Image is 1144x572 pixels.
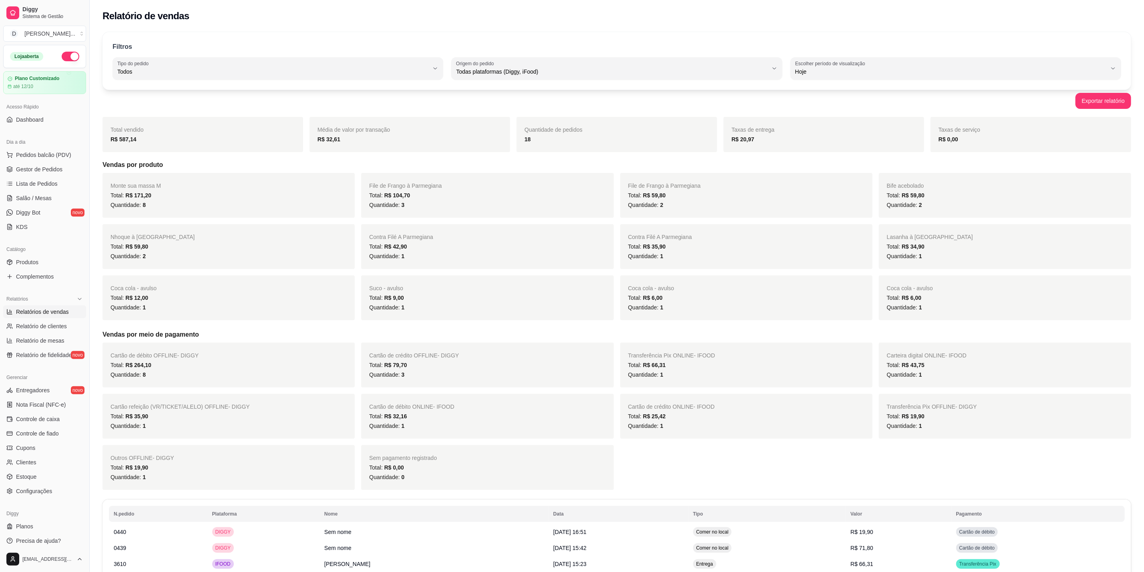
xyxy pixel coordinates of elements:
[111,352,199,359] span: Cartão de débito OFFLINE - DIGGY
[214,529,233,535] span: DIGGY
[401,474,404,480] span: 0
[111,285,157,291] span: Coca cola - avulso
[553,545,587,551] span: [DATE] 15:42
[16,209,40,217] span: Diggy Bot
[369,253,404,259] span: Quantidade:
[111,371,146,378] span: Quantidade:
[16,223,28,231] span: KDS
[16,308,69,316] span: Relatórios de vendas
[10,30,18,38] span: D
[111,202,146,208] span: Quantidade:
[103,330,1131,339] h5: Vendas por meio de pagamento
[384,413,407,419] span: R$ 32,16
[125,192,151,199] span: R$ 171,20
[887,413,925,419] span: Total:
[887,304,922,311] span: Quantidade:
[3,485,86,498] a: Configurações
[3,177,86,190] a: Lista de Pedidos
[3,442,86,454] a: Cupons
[919,304,922,311] span: 1
[111,183,161,189] span: Monte sua massa M
[16,258,38,266] span: Produtos
[320,556,549,572] td: [PERSON_NAME]
[1076,93,1131,109] button: Exportar relatório
[3,206,86,219] a: Diggy Botnovo
[111,234,195,240] span: Nhoque à [GEOGRAPHIC_DATA]
[111,403,250,410] span: Cartão refeição (VR/TICKET/ALELO) OFFLINE - DIGGY
[16,487,52,495] span: Configurações
[143,253,146,259] span: 2
[125,413,148,419] span: R$ 35,90
[16,165,62,173] span: Gestor de Pedidos
[117,68,429,76] span: Todos
[628,403,715,410] span: Cartão de crédito ONLINE - IFOOD
[660,202,663,208] span: 2
[628,243,666,250] span: Total:
[3,113,86,126] a: Dashboard
[628,371,663,378] span: Quantidade:
[3,384,86,397] a: Entregadoresnovo
[3,520,86,533] a: Planos
[214,561,232,567] span: IFOOD
[16,194,52,202] span: Salão / Mesas
[16,522,33,530] span: Planos
[15,76,59,82] article: Plano Customizado
[3,398,86,411] a: Nota Fiscal (NFC-e)
[111,464,148,471] span: Total:
[3,470,86,483] a: Estoque
[16,351,72,359] span: Relatório de fidelidade
[369,183,442,189] span: File de Frango à Parmegiana
[643,413,666,419] span: R$ 25,42
[732,136,754,142] strong: R$ 20,97
[369,352,459,359] span: Cartão de crédito OFFLINE - DIGGY
[13,83,33,90] article: até 12/10
[369,464,404,471] span: Total:
[143,423,146,429] span: 1
[549,506,688,522] th: Data
[732,126,774,133] span: Taxas de entrega
[384,295,404,301] span: R$ 9,00
[103,10,189,22] h2: Relatório de vendas
[643,243,666,250] span: R$ 35,90
[628,285,674,291] span: Coca cola - avulso
[113,57,443,80] button: Tipo do pedidoTodos
[16,151,71,159] span: Pedidos balcão (PDV)
[62,52,79,61] button: Alterar Status
[143,304,146,311] span: 1
[401,371,404,378] span: 3
[3,413,86,425] a: Controle de caixa
[643,295,663,301] span: R$ 6,00
[902,295,921,301] span: R$ 6,00
[111,243,148,250] span: Total:
[887,243,925,250] span: Total:
[369,455,437,461] span: Sem pagamento registrado
[16,322,67,330] span: Relatório de clientes
[384,192,410,199] span: R$ 104,70
[628,234,692,240] span: Contra Filé A Parmegiana
[850,561,873,567] span: R$ 66,31
[384,464,404,471] span: R$ 0,00
[3,100,86,113] div: Acesso Rápido
[3,320,86,333] a: Relatório de clientes
[628,295,663,301] span: Total:
[113,42,132,52] p: Filtros
[887,423,922,429] span: Quantidade:
[111,455,174,461] span: Outros OFFLINE - DIGGY
[643,362,666,368] span: R$ 66,31
[902,413,925,419] span: R$ 19,90
[111,136,137,142] strong: R$ 587,14
[628,192,666,199] span: Total:
[111,413,148,419] span: Total:
[525,126,583,133] span: Quantidade de pedidos
[125,295,148,301] span: R$ 12,00
[456,60,497,67] label: Origem do pedido
[3,427,86,440] a: Controle de fiado
[850,529,873,535] span: R$ 19,90
[887,285,933,291] span: Coca cola - avulso
[369,403,454,410] span: Cartão de débito ONLINE - IFOOD
[16,116,44,124] span: Dashboard
[16,430,59,438] span: Controle de fiado
[384,362,407,368] span: R$ 79,70
[114,561,126,567] span: 3610
[401,253,404,259] span: 1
